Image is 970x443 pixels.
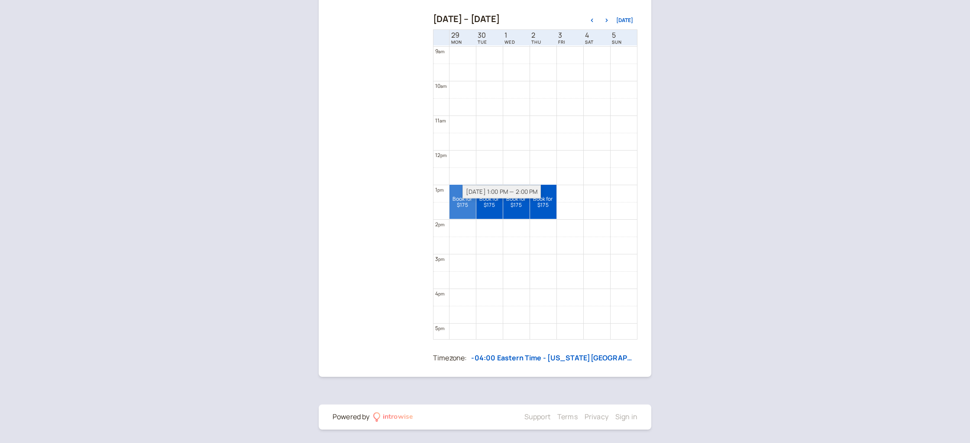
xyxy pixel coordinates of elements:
[503,196,530,209] span: Book for $175
[531,31,541,39] span: 2
[524,412,550,421] a: Support
[557,412,578,421] a: Terms
[462,185,541,199] div: [DATE] 1:00 PM — 2:00 PM
[435,47,445,55] div: 9
[530,196,556,209] span: Book for $175
[440,152,446,158] span: pm
[438,325,444,331] span: pm
[435,151,447,159] div: 12
[610,30,624,45] a: October 5, 2025
[451,31,462,39] span: 29
[531,39,541,45] span: THU
[612,31,622,39] span: 5
[616,17,633,23] button: [DATE]
[585,412,608,421] a: Privacy
[615,412,637,421] a: Sign in
[435,82,447,90] div: 10
[612,39,622,45] span: SUN
[383,411,413,423] div: introwise
[373,411,414,423] a: introwise
[558,31,565,39] span: 3
[438,48,444,55] span: am
[556,30,567,45] a: October 3, 2025
[530,30,543,45] a: October 2, 2025
[435,255,445,263] div: 3
[504,31,515,39] span: 1
[478,31,487,39] span: 30
[435,220,445,228] div: 2
[435,186,444,194] div: 1
[583,30,595,45] a: October 4, 2025
[438,256,444,262] span: pm
[433,353,467,364] div: Timezone:
[476,30,489,45] a: September 30, 2025
[558,39,565,45] span: FRI
[435,116,446,125] div: 11
[440,118,446,124] span: am
[585,39,594,45] span: SAT
[433,14,500,24] h2: [DATE] – [DATE]
[438,291,444,297] span: pm
[476,196,503,209] span: Book for $175
[333,411,370,423] div: Powered by
[451,39,462,45] span: MON
[440,83,446,89] span: am
[438,221,444,228] span: pm
[437,187,443,193] span: pm
[449,196,476,209] span: Book for $175
[478,39,487,45] span: TUE
[435,289,445,298] div: 4
[449,30,464,45] a: September 29, 2025
[503,30,517,45] a: October 1, 2025
[585,31,594,39] span: 4
[435,324,445,332] div: 5
[504,39,515,45] span: WED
